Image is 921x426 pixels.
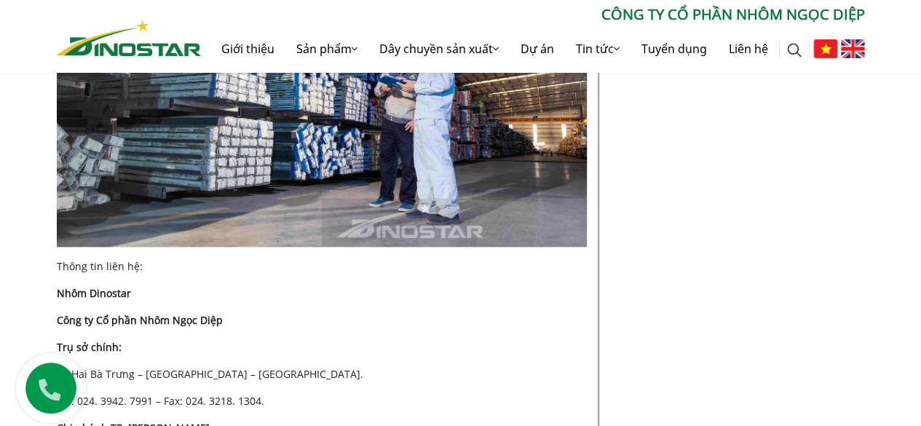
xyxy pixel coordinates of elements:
[787,43,802,58] img: search
[57,313,223,327] b: Công ty Cổ phần Nhôm Ngọc Diệp
[718,25,779,72] a: Liên hệ
[285,25,368,72] a: Sản phẩm
[841,39,865,58] img: English
[368,25,510,72] a: Dây chuyền sản xuất
[57,286,131,300] b: Nhôm Dinostar
[57,340,122,354] b: Trụ sở chính:
[510,25,565,72] a: Dự án
[813,39,837,58] img: Tiếng Việt
[631,25,718,72] a: Tuyển dụng
[57,394,264,408] span: Tel: 024. 3942. 7991 – Fax: 024. 3218. 1304.
[201,4,865,25] p: CÔNG TY CỔ PHẦN NHÔM NGỌC DIỆP
[57,367,363,381] span: 35 Hai Bà Trưng – [GEOGRAPHIC_DATA] – [GEOGRAPHIC_DATA].
[57,259,143,273] span: Thông tin liên hệ:
[57,20,201,56] img: Nhôm Dinostar
[210,25,285,72] a: Giới thiệu
[565,25,631,72] a: Tin tức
